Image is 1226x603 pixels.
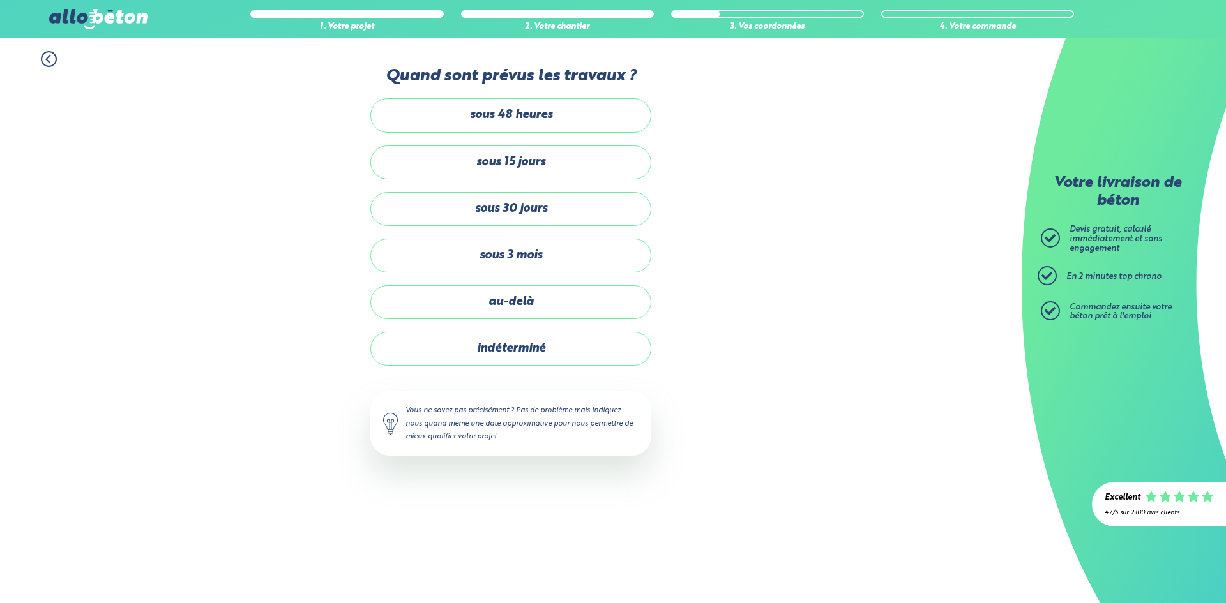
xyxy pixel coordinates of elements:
label: sous 48 heures [370,98,651,132]
div: 1. Votre projet [250,22,443,32]
div: 3. Vos coordonnées [671,22,864,32]
div: 4. Votre commande [881,22,1074,32]
div: 2. Votre chantier [461,22,654,32]
label: sous 15 jours [370,145,651,179]
label: Quand sont prévus les travaux ? [370,67,651,86]
label: sous 3 mois [370,239,651,272]
div: Vous ne savez pas précisément ? Pas de problème mais indiquez-nous quand même une date approximat... [370,391,651,455]
label: sous 30 jours [370,192,651,226]
img: allobéton [49,9,148,29]
label: au-delà [370,285,651,319]
iframe: Help widget launcher [1112,553,1212,589]
label: indéterminé [370,332,651,366]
